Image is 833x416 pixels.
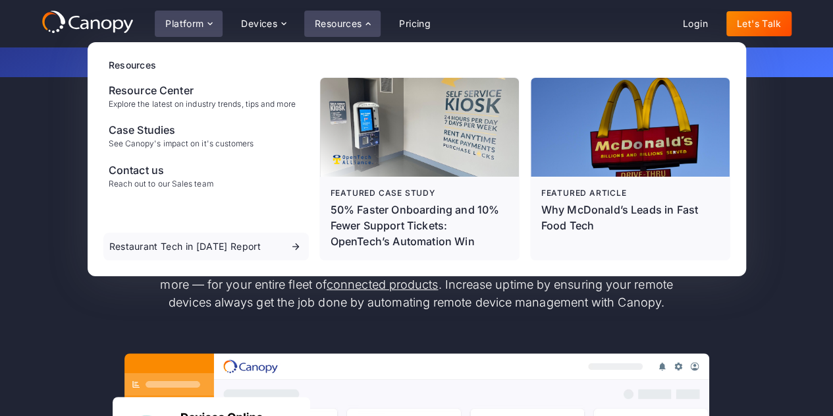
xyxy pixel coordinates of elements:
[541,187,719,199] div: Featured article
[541,202,719,233] div: Why McDonald’s Leads in Fast Food Tech
[531,78,730,260] a: Featured articleWhy McDonald’s Leads in Fast Food Tech
[103,157,309,194] a: Contact usReach out to our Sales team
[109,139,254,148] div: See Canopy's impact on it's customers
[389,11,441,36] a: Pricing
[140,258,693,311] p: Reduce the costs to service kiosks, point-of-sale (POS) systems, physical security systems, and m...
[672,11,718,36] a: Login
[109,82,296,98] div: Resource Center
[241,19,277,28] div: Devices
[109,179,213,189] div: Reach out to our Sales team
[327,278,438,291] a: connected products
[155,11,223,37] div: Platform
[109,242,261,251] div: Restaurant Tech in [DATE] Report
[304,11,381,37] div: Resources
[103,233,309,260] a: Restaurant Tech in [DATE] Report
[315,19,362,28] div: Resources
[726,11,792,36] a: Let's Talk
[230,11,296,37] div: Devices
[109,162,213,178] div: Contact us
[320,78,519,260] a: Featured case study50% Faster Onboarding and 10% Fewer Support Tickets: OpenTech’s Automation Win
[103,77,309,114] a: Resource CenterExplore the latest on industry trends, tips and more
[109,100,296,109] div: Explore the latest on industry trends, tips and more
[109,122,254,138] div: Case Studies
[88,42,746,276] nav: Resources
[109,58,730,72] div: Resources
[331,202,508,249] p: 50% Faster Onboarding and 10% Fewer Support Tickets: OpenTech’s Automation Win
[331,187,508,199] div: Featured case study
[165,19,203,28] div: Platform
[103,117,309,154] a: Case StudiesSee Canopy's impact on it's customers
